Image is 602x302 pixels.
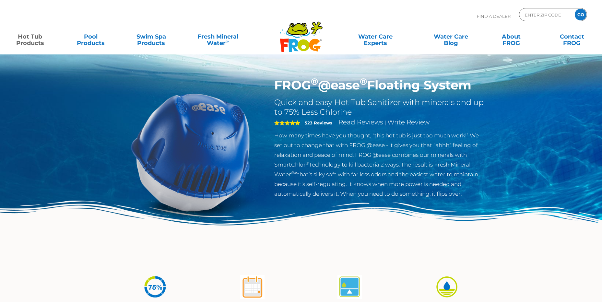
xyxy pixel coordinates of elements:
sup: ® [311,76,318,87]
h1: FROG @ease Floating System [274,78,486,93]
a: Swim SpaProducts [128,30,175,43]
img: atease-icon-self-regulates [337,275,362,299]
img: icon-atease-easy-on [435,275,459,299]
img: atease-icon-shock-once [240,275,265,299]
a: Fresh MineralWater∞ [188,30,247,43]
img: hot-tub-product-atease-system.png [116,78,265,226]
sup: ® [306,161,309,166]
p: Find A Dealer [477,8,511,24]
a: Read Reviews [338,118,383,126]
a: Water CareBlog [427,30,474,43]
strong: 523 Reviews [305,120,332,125]
a: ContactFROG [549,30,596,43]
sup: ®∞ [291,170,297,175]
a: Water CareExperts [337,30,414,43]
a: Write Review [387,118,430,126]
span: | [384,120,386,126]
img: Frog Products Logo [276,13,326,52]
a: AboutFROG [488,30,535,43]
sup: ® [360,76,367,87]
input: GO [575,9,586,20]
span: 5 [274,120,300,125]
a: Hot TubProducts [6,30,53,43]
sup: ∞ [226,39,229,44]
a: PoolProducts [67,30,114,43]
img: icon-atease-75percent-less [143,275,167,299]
h2: Quick and easy Hot Tub Sanitizer with minerals and up to 75% Less Chlorine [274,98,486,117]
p: How many times have you thought, “this hot tub is just too much work!” We set out to change that ... [274,131,486,199]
